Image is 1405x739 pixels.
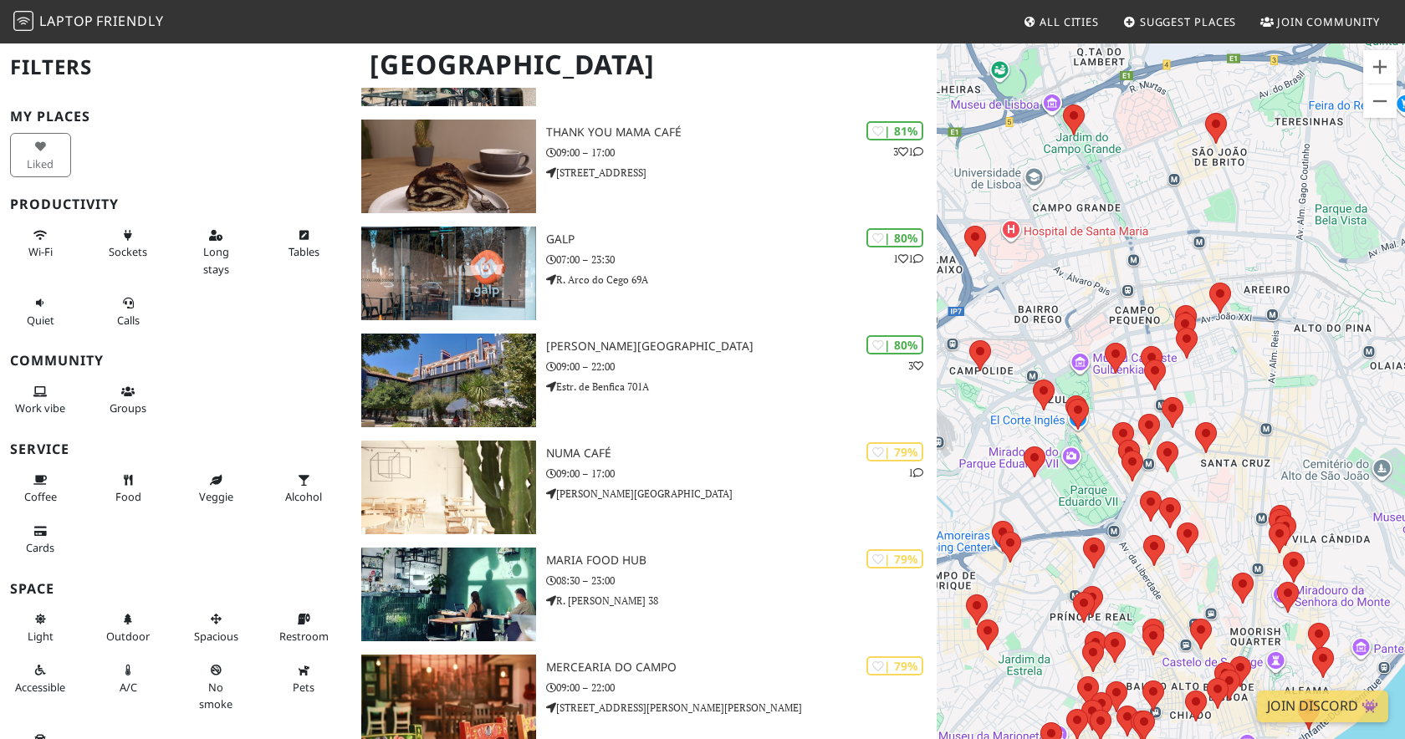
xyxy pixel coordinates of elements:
p: 1 1 [893,251,923,267]
img: Thank You Mama Café [361,120,536,213]
button: Zoom out [1363,84,1397,118]
img: Palácio Baldaya [361,334,536,427]
img: NUMA CAFÉ [361,441,536,534]
button: Quiet [10,289,71,334]
div: | 79% [866,442,923,461]
p: 09:00 – 17:00 [546,145,937,161]
p: 09:00 – 22:00 [546,359,937,375]
a: All Cities [1016,7,1106,37]
a: Suggest Places [1116,7,1244,37]
p: 09:00 – 17:00 [546,466,937,482]
button: Wi-Fi [10,222,71,266]
button: Zoom in [1363,50,1397,84]
span: Group tables [110,400,146,415]
div: | 79% [866,656,923,675]
button: Veggie [186,466,247,511]
span: Join Community [1277,14,1380,29]
p: 3 [908,358,923,374]
p: Estr. de Benfica 701A [546,379,937,395]
span: Quiet [27,313,54,328]
button: Long stays [186,222,247,283]
h3: My Places [10,109,341,125]
button: No smoke [186,656,247,717]
p: [PERSON_NAME][GEOGRAPHIC_DATA] [546,486,937,502]
span: Alcohol [285,489,322,504]
a: Galp | 80% 11 Galp 07:00 – 23:30 R. Arco do Cego 69A [351,227,937,320]
div: | 80% [866,228,923,247]
button: Food [98,466,159,511]
button: A/C [98,656,159,701]
p: R. [PERSON_NAME] 38 [546,593,937,609]
img: Galp [361,227,536,320]
div: | 79% [866,549,923,568]
p: [STREET_ADDRESS][PERSON_NAME][PERSON_NAME] [546,700,937,716]
span: Outdoor area [106,629,150,644]
span: Power sockets [109,244,147,259]
a: NUMA CAFÉ | 79% 1 NUMA CAFÉ 09:00 – 17:00 [PERSON_NAME][GEOGRAPHIC_DATA] [351,441,937,534]
h3: Service [10,441,341,457]
p: 3 1 [893,144,923,160]
span: Air conditioned [120,680,137,695]
a: Join Discord 👾 [1257,691,1388,722]
div: | 81% [866,121,923,140]
p: [STREET_ADDRESS] [546,165,937,181]
a: Palácio Baldaya | 80% 3 [PERSON_NAME][GEOGRAPHIC_DATA] 09:00 – 22:00 Estr. de Benfica 701A [351,334,937,427]
img: Maria Food Hub [361,548,536,641]
h3: Maria Food Hub [546,553,937,568]
span: Laptop [39,12,94,30]
h3: Thank You Mama Café [546,125,937,140]
a: Maria Food Hub | 79% Maria Food Hub 08:30 – 23:00 R. [PERSON_NAME] 38 [351,548,937,641]
h3: NUMA CAFÉ [546,446,937,461]
span: All Cities [1040,14,1099,29]
button: Outdoor [98,605,159,650]
span: Suggest Places [1140,14,1237,29]
h3: Community [10,353,341,369]
span: Coffee [24,489,57,504]
span: Pet friendly [293,680,314,695]
div: | 80% [866,335,923,354]
span: Stable Wi-Fi [28,244,53,259]
span: Friendly [96,12,163,30]
h3: Mercearia do Campo [546,660,937,675]
button: Tables [273,222,335,266]
h3: Space [10,581,341,597]
img: LaptopFriendly [13,11,33,31]
span: Veggie [199,489,233,504]
button: Restroom [273,605,335,650]
button: Accessible [10,656,71,701]
button: Groups [98,378,159,422]
span: Spacious [194,629,238,644]
span: Restroom [279,629,329,644]
span: Credit cards [26,540,54,555]
button: Calls [98,289,159,334]
span: Long stays [203,244,229,276]
p: 07:00 – 23:30 [546,252,937,268]
h3: Galp [546,232,937,247]
p: 08:30 – 23:00 [546,573,937,589]
span: Work-friendly tables [289,244,319,259]
p: 1 [908,465,923,481]
a: Join Community [1254,7,1387,37]
span: Food [115,489,141,504]
button: Spacious [186,605,247,650]
a: Thank You Mama Café | 81% 31 Thank You Mama Café 09:00 – 17:00 [STREET_ADDRESS] [351,120,937,213]
button: Cards [10,517,71,562]
h1: [GEOGRAPHIC_DATA] [356,42,933,88]
span: Accessible [15,680,65,695]
button: Pets [273,656,335,701]
button: Light [10,605,71,650]
button: Alcohol [273,466,335,511]
h2: Filters [10,42,341,93]
p: R. Arco do Cego 69A [546,272,937,288]
span: Natural light [28,629,54,644]
button: Work vibe [10,378,71,422]
h3: [PERSON_NAME][GEOGRAPHIC_DATA] [546,339,937,354]
a: LaptopFriendly LaptopFriendly [13,8,164,37]
button: Coffee [10,466,71,511]
span: Video/audio calls [117,313,140,328]
span: Smoke free [199,680,232,711]
h3: Productivity [10,196,341,212]
span: People working [15,400,65,415]
button: Sockets [98,222,159,266]
p: 09:00 – 22:00 [546,680,937,696]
